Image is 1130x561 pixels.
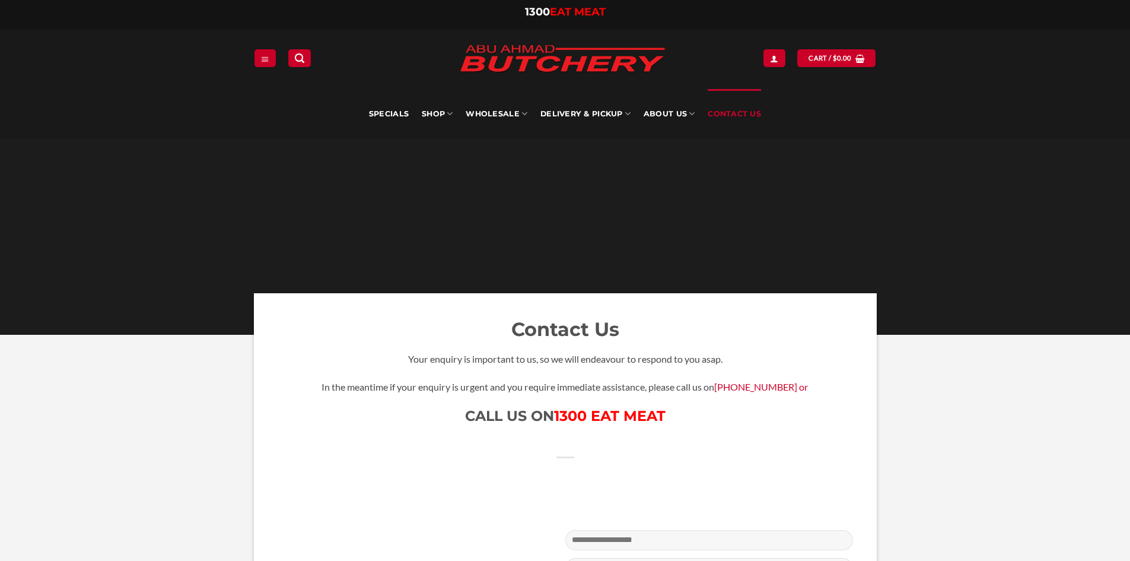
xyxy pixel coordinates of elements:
[288,49,311,66] a: Search
[708,89,761,139] a: Contact Us
[278,379,853,395] p: In the meantime if your enquiry is urgent and you require immediate assistance, please call us on
[797,49,876,66] a: View cart
[525,5,606,18] a: 1300EAT MEAT
[763,49,785,66] a: Login
[540,89,631,139] a: Delivery & Pickup
[644,89,695,139] a: About Us
[554,407,666,424] a: 1300 EAT MEAT
[466,89,527,139] a: Wholesale
[278,407,853,425] h1: CALL US ON
[450,37,675,82] img: Abu Ahmad Butchery
[833,54,852,62] bdi: 0.00
[278,351,853,367] p: Your enquiry is important to us, so we will endeavour to respond to you asap.
[808,53,851,64] span: Cart /
[422,89,453,139] a: SHOP
[278,317,853,342] h2: Contact Us
[525,5,550,18] span: 1300
[833,53,837,64] span: $
[369,89,409,139] a: Specials
[254,49,276,66] a: Menu
[550,5,606,18] span: EAT MEAT
[714,381,808,392] a: [PHONE_NUMBER] or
